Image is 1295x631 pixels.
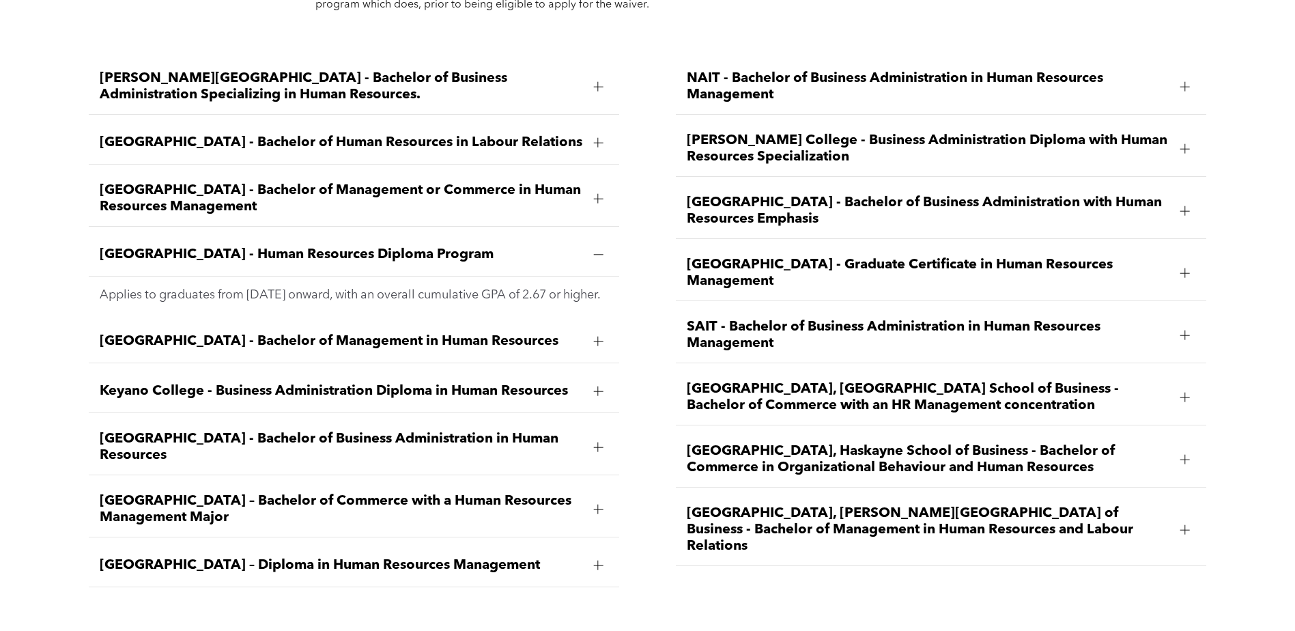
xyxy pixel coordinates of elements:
[687,319,1170,352] span: SAIT - Bachelor of Business Administration in Human Resources Management
[100,247,583,263] span: [GEOGRAPHIC_DATA] - Human Resources Diploma Program
[687,257,1170,290] span: [GEOGRAPHIC_DATA] - Graduate Certificate in Human Resources Management
[687,70,1170,103] span: NAIT - Bachelor of Business Administration in Human Resources Management
[100,135,583,151] span: [GEOGRAPHIC_DATA] - Bachelor of Human Resources in Labour Relations
[687,443,1170,476] span: [GEOGRAPHIC_DATA], Haskayne School of Business - Bachelor of Commerce in Organizational Behaviour...
[687,195,1170,227] span: [GEOGRAPHIC_DATA] - Bachelor of Business Administration with Human Resources Emphasis
[687,505,1170,555] span: [GEOGRAPHIC_DATA], [PERSON_NAME][GEOGRAPHIC_DATA] of Business - Bachelor of Management in Human R...
[100,383,583,399] span: Keyano College - Business Administration Diploma in Human Resources
[100,70,583,103] span: [PERSON_NAME][GEOGRAPHIC_DATA] - Bachelor of Business Administration Specializing in Human Resour...
[100,493,583,526] span: [GEOGRAPHIC_DATA] – Bachelor of Commerce with a Human Resources Management Major
[100,182,583,215] span: [GEOGRAPHIC_DATA] - Bachelor of Management or Commerce in Human Resources Management
[687,381,1170,414] span: [GEOGRAPHIC_DATA], [GEOGRAPHIC_DATA] School of Business - Bachelor of Commerce with an HR Managem...
[687,132,1170,165] span: [PERSON_NAME] College - Business Administration Diploma with Human Resources Specialization
[100,288,609,303] p: Applies to graduates from [DATE] onward, with an overall cumulative GPA of 2.67 or higher.
[100,557,583,574] span: [GEOGRAPHIC_DATA] – Diploma in Human Resources Management
[100,431,583,464] span: [GEOGRAPHIC_DATA] - Bachelor of Business Administration in Human Resources
[100,333,583,350] span: [GEOGRAPHIC_DATA] - Bachelor of Management in Human Resources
